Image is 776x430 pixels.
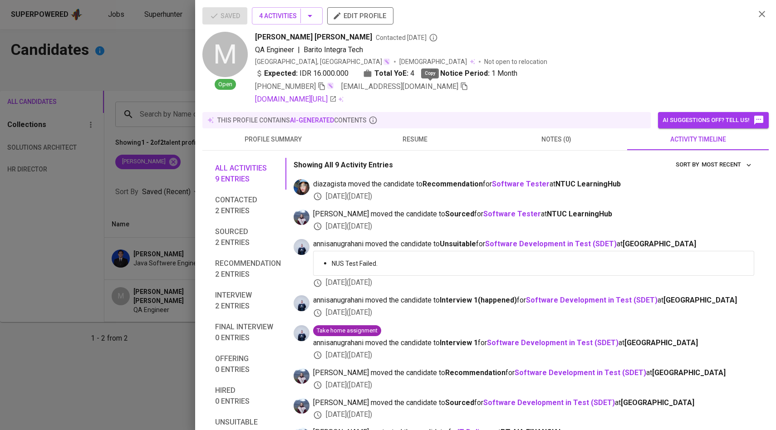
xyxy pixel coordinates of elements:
[304,45,363,54] span: Barito Integra Tech
[215,80,236,89] span: Open
[294,209,309,225] img: christine.raharja@glints.com
[374,68,408,79] b: Total YoE:
[313,308,754,318] div: [DATE] ( [DATE] )
[624,338,698,347] span: [GEOGRAPHIC_DATA]
[429,68,517,79] div: 1 Month
[440,239,476,248] b: Unsuitable
[215,163,281,185] span: All activities 9 entries
[313,278,754,288] div: [DATE] ( [DATE] )
[440,296,517,304] b: Interview 1 ( happened )
[652,368,726,377] span: [GEOGRAPHIC_DATA]
[492,180,550,188] a: Software Tester
[202,32,248,77] div: M
[294,368,309,384] img: christine.raharja@glints.com
[349,134,480,145] span: resume
[313,368,754,378] span: [PERSON_NAME] moved the candidate to for at
[399,57,468,66] span: [DEMOGRAPHIC_DATA]
[422,180,483,188] b: Recommendation
[264,68,298,79] b: Expected:
[255,82,316,91] span: [PHONE_NUMBER]
[217,116,367,125] p: this profile contains contents
[526,296,658,304] a: Software Development in Test (SDET)
[215,322,281,343] span: Final interview 0 entries
[313,221,754,232] div: [DATE] ( [DATE] )
[621,398,694,407] span: [GEOGRAPHIC_DATA]
[298,44,300,55] span: |
[215,226,281,248] span: Sourced 2 entries
[547,210,612,218] span: NTUC LearningHub
[515,368,646,377] a: Software Development in Test (SDET)
[294,179,309,195] img: diazagista@glints.com
[252,7,323,24] button: 4 Activities
[334,10,386,22] span: edit profile
[702,160,752,170] span: Most Recent
[341,82,458,91] span: [EMAIL_ADDRESS][DOMAIN_NAME]
[313,398,754,408] span: [PERSON_NAME] moved the candidate to for at
[313,209,754,220] span: [PERSON_NAME] moved the candidate to for at
[327,12,393,19] a: edit profile
[699,158,754,172] button: sort by
[313,380,754,391] div: [DATE] ( [DATE] )
[663,115,764,126] span: AI suggestions off? Tell us!
[676,161,699,168] span: sort by
[327,7,393,24] button: edit profile
[255,57,390,66] div: [GEOGRAPHIC_DATA], [GEOGRAPHIC_DATA]
[445,210,474,218] b: Sourced
[294,239,309,255] img: annisa@glints.com
[313,410,754,420] div: [DATE] ( [DATE] )
[410,68,414,79] span: 4
[313,338,754,348] span: annisanugrahani moved the candidate to for at
[483,210,541,218] a: Software Tester
[445,398,474,407] b: Sourced
[658,112,769,128] button: AI suggestions off? Tell us!
[313,295,754,306] span: annisanugrahani moved the candidate to for at
[215,385,281,407] span: Hired 0 entries
[445,368,506,377] b: Recommendation
[313,350,754,361] div: [DATE] ( [DATE] )
[623,239,696,248] span: [GEOGRAPHIC_DATA]
[483,398,615,407] a: Software Development in Test (SDET)
[383,58,390,65] img: magic_wand.svg
[294,295,309,311] img: annisa@glints.com
[327,82,334,89] img: magic_wand.svg
[376,33,438,42] span: Contacted [DATE]
[313,179,754,190] span: diazagista moved the candidate to for at
[440,68,490,79] b: Notice Period:
[290,117,334,124] span: AI-generated
[633,134,763,145] span: activity timeline
[255,45,294,54] span: QA Engineer
[429,33,438,42] svg: By Batam recruiter
[313,327,381,335] span: Take home assignment
[255,32,372,43] span: [PERSON_NAME] [PERSON_NAME]
[487,338,619,347] a: Software Development in Test (SDET)
[255,68,349,79] div: IDR 16.000.000
[294,325,309,341] img: annisa@glints.com
[555,180,621,188] span: NTUC LearningHub
[255,94,337,105] a: [DOMAIN_NAME][URL]
[259,10,315,22] span: 4 Activities
[294,398,309,414] img: christine.raharja@glints.com
[215,353,281,375] span: Offering 0 entries
[208,134,339,145] span: profile summary
[332,259,747,268] p: NUS Test Failed.
[491,134,622,145] span: notes (0)
[215,195,281,216] span: Contacted 2 entries
[215,290,281,312] span: Interview 2 entries
[313,191,754,202] div: [DATE] ( [DATE] )
[440,338,478,347] b: Interview 1
[215,258,281,280] span: Recommendation 2 entries
[313,239,754,249] span: annisanugrahani moved the candidate to for at
[485,239,617,248] a: Software Development in Test (SDET)
[663,296,737,304] span: [GEOGRAPHIC_DATA]
[484,57,547,66] p: Not open to relocation
[294,160,393,171] p: Showing All 9 Activity Entries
